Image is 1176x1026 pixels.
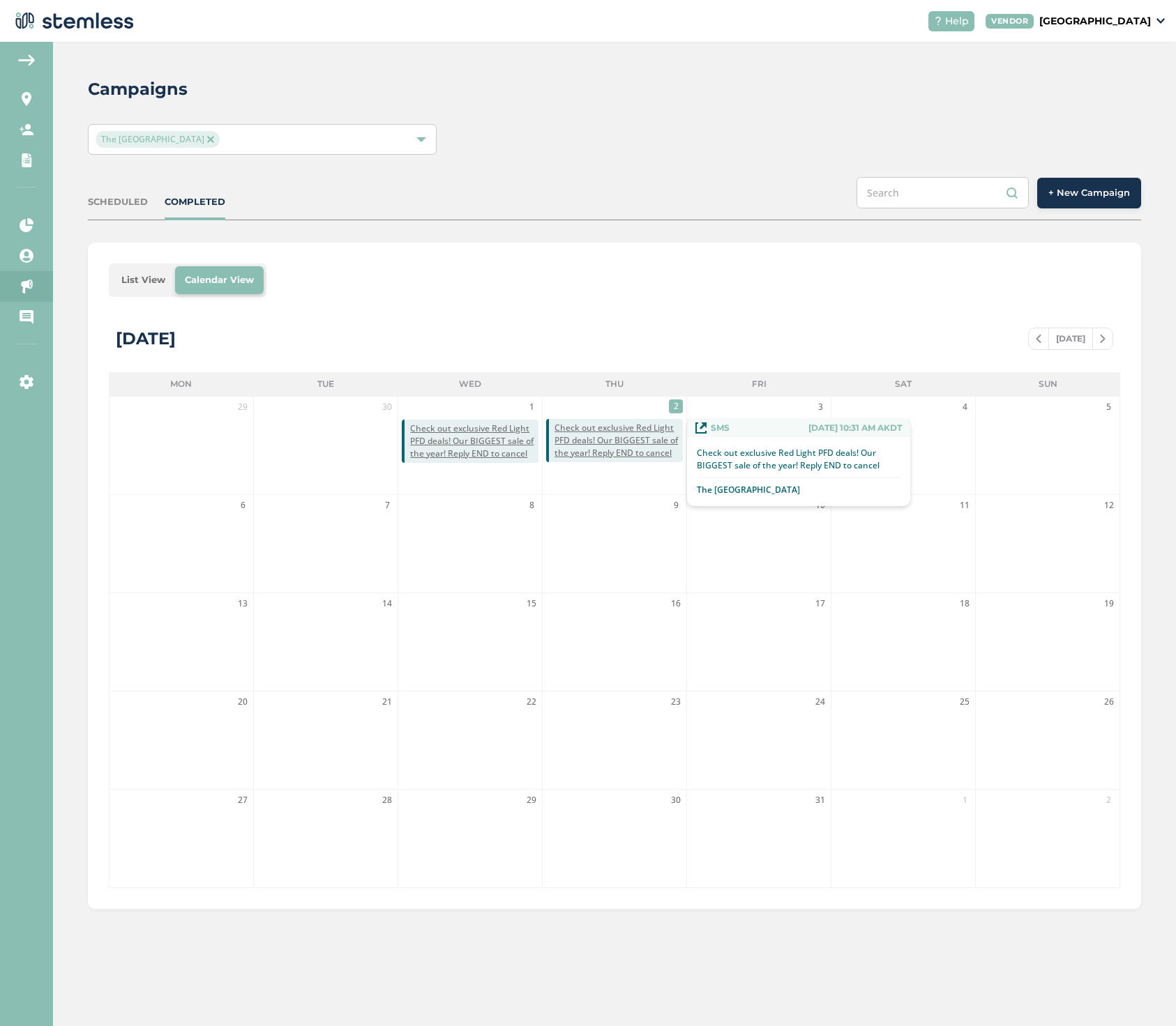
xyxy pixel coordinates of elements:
span: 17 [813,597,827,611]
span: Help [945,14,969,29]
span: 1 [525,400,538,414]
span: 25 [958,695,972,709]
span: 30 [669,793,683,807]
span: 15 [525,597,538,611]
img: icon-close-accent-8a337256.svg [207,136,214,143]
span: 27 [236,793,250,807]
li: Sun [976,372,1120,396]
span: 30 [380,400,394,414]
li: Thu [543,372,687,396]
span: Check out exclusive Red Light PFD deals! Our BIGGEST sale of the year! Reply END to cancel [410,422,538,460]
span: 2 [1102,793,1116,807]
div: VENDOR [986,14,1034,29]
span: 5 [1102,400,1116,414]
li: Mon [109,372,253,396]
li: List View [112,266,175,294]
img: icon-chevron-right-bae969c5.svg [1100,335,1106,343]
span: 12 [1102,498,1116,512]
span: 6 [236,498,250,512]
h2: Campaigns [88,77,188,102]
span: 7 [380,498,394,512]
img: icon-arrow-back-accent-c549486e.svg [18,54,35,66]
span: 16 [669,597,683,611]
span: 13 [236,597,250,611]
span: 11 [958,498,972,512]
span: 29 [236,400,250,414]
p: Check out exclusive Red Light PFD deals! Our BIGGEST sale of the year! Reply END to cancel [697,447,900,472]
div: SCHEDULED [88,195,148,209]
span: 3 [813,400,827,414]
span: 26 [1102,695,1116,709]
span: Check out exclusive Red Light PFD deals! Our BIGGEST sale of the year! Reply END to cancel [555,422,683,459]
button: + New Campaign [1037,178,1141,208]
span: 29 [525,793,538,807]
span: 4 [958,400,972,414]
input: Search [857,177,1029,208]
span: 24 [813,695,827,709]
div: [DATE] [116,326,176,351]
div: COMPLETED [165,195,225,209]
img: icon-chevron-left-b8c47ebb.svg [1036,335,1041,343]
li: Calendar View [175,266,264,294]
li: Fri [687,372,831,396]
span: 19 [1102,597,1116,611]
img: logo-dark-0685b13c.svg [11,7,134,35]
li: Wed [398,372,543,396]
span: 18 [958,597,972,611]
span: 22 [525,695,538,709]
span: 1 [958,793,972,807]
span: SMS [711,422,730,434]
span: 28 [380,793,394,807]
span: 31 [813,793,827,807]
p: The [GEOGRAPHIC_DATA] [697,484,800,496]
p: [GEOGRAPHIC_DATA] [1039,14,1151,29]
span: 14 [380,597,394,611]
span: 9 [669,498,683,512]
span: The [GEOGRAPHIC_DATA] [96,131,220,148]
span: 8 [525,498,538,512]
span: 20 [236,695,250,709]
span: 23 [669,695,683,709]
span: 21 [380,695,394,709]
li: Sat [831,372,976,396]
iframe: Chat Widget [1106,959,1176,1026]
li: Tue [253,372,398,396]
span: 2 [669,399,683,413]
span: + New Campaign [1048,186,1130,200]
span: [DATE] [1048,328,1093,349]
span: [DATE] 10:31 AM AKDT [808,422,902,434]
img: icon-help-white-03924b79.svg [934,17,942,25]
img: icon_down-arrow-small-66adaf34.svg [1156,18,1165,24]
